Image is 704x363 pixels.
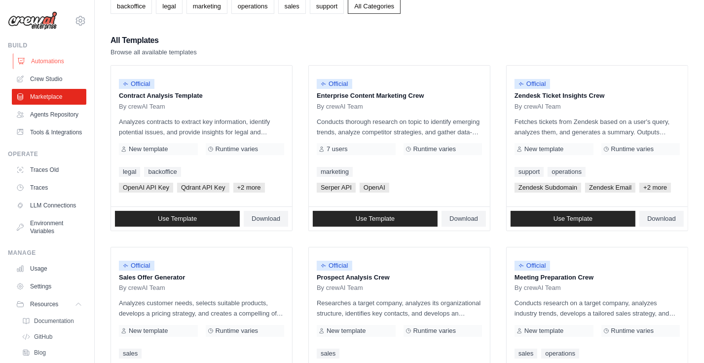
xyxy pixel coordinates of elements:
[317,91,482,101] p: Enterprise Content Marketing Crew
[119,167,140,177] a: legal
[12,279,86,294] a: Settings
[541,349,579,359] a: operations
[115,211,240,227] a: Use Template
[548,167,586,177] a: operations
[515,298,680,319] p: Conducts research on a target company, analyzes industry trends, develops a tailored sales strate...
[515,117,680,137] p: Fetches tickets from Zendesk based on a user's query, analyzes them, and generates a summary. Out...
[119,261,154,271] span: Official
[524,145,563,153] span: New template
[8,150,86,158] div: Operate
[317,183,356,193] span: Serper API
[360,183,389,193] span: OpenAI
[524,327,563,335] span: New template
[413,327,456,335] span: Runtime varies
[119,91,284,101] p: Contract Analysis Template
[327,327,366,335] span: New template
[317,117,482,137] p: Conducts thorough research on topic to identify emerging trends, analyze competitor strategies, a...
[12,296,86,312] button: Resources
[216,145,259,153] span: Runtime varies
[119,284,165,292] span: By crewAI Team
[515,103,561,111] span: By crewAI Team
[12,215,86,239] a: Environment Variables
[639,183,671,193] span: +2 more
[18,314,86,328] a: Documentation
[327,145,348,153] span: 7 users
[317,284,363,292] span: By crewAI Team
[515,79,550,89] span: Official
[515,91,680,101] p: Zendesk Ticket Insights Crew
[317,298,482,319] p: Researches a target company, analyzes its organizational structure, identifies key contacts, and ...
[216,327,259,335] span: Runtime varies
[177,183,229,193] span: Qdrant API Key
[317,79,352,89] span: Official
[317,261,352,271] span: Official
[158,215,197,223] span: Use Template
[515,284,561,292] span: By crewAI Team
[515,183,581,193] span: Zendesk Subdomain
[111,34,197,47] h2: All Templates
[12,71,86,87] a: Crew Studio
[8,249,86,257] div: Manage
[13,53,87,69] a: Automations
[119,349,142,359] a: sales
[144,167,181,177] a: backoffice
[111,47,197,57] p: Browse all available templates
[34,349,46,357] span: Blog
[252,215,280,223] span: Download
[12,162,86,178] a: Traces Old
[12,124,86,140] a: Tools & Integrations
[119,183,173,193] span: OpenAI API Key
[119,273,284,282] p: Sales Offer Generator
[317,103,363,111] span: By crewAI Team
[119,117,284,137] p: Analyzes contracts to extract key information, identify potential issues, and provide insights fo...
[317,167,353,177] a: marketing
[515,273,680,282] p: Meeting Preparation Crew
[12,198,86,213] a: LLM Connections
[119,103,165,111] span: By crewAI Team
[639,211,684,227] a: Download
[12,261,86,277] a: Usage
[313,211,438,227] a: Use Template
[585,183,635,193] span: Zendesk Email
[515,167,544,177] a: support
[413,145,456,153] span: Runtime varies
[554,215,593,223] span: Use Template
[12,180,86,196] a: Traces
[611,145,654,153] span: Runtime varies
[12,89,86,105] a: Marketplace
[18,330,86,344] a: GitHub
[356,215,395,223] span: Use Template
[511,211,635,227] a: Use Template
[34,317,74,325] span: Documentation
[442,211,486,227] a: Download
[317,349,339,359] a: sales
[18,346,86,360] a: Blog
[317,273,482,282] p: Prospect Analysis Crew
[119,298,284,319] p: Analyzes customer needs, selects suitable products, develops a pricing strategy, and creates a co...
[515,349,537,359] a: sales
[34,333,52,341] span: GitHub
[244,211,288,227] a: Download
[449,215,478,223] span: Download
[611,327,654,335] span: Runtime varies
[119,79,154,89] span: Official
[12,107,86,122] a: Agents Repository
[30,300,58,308] span: Resources
[129,145,168,153] span: New template
[129,327,168,335] span: New template
[647,215,676,223] span: Download
[8,11,57,30] img: Logo
[233,183,265,193] span: +2 more
[8,41,86,49] div: Build
[515,261,550,271] span: Official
